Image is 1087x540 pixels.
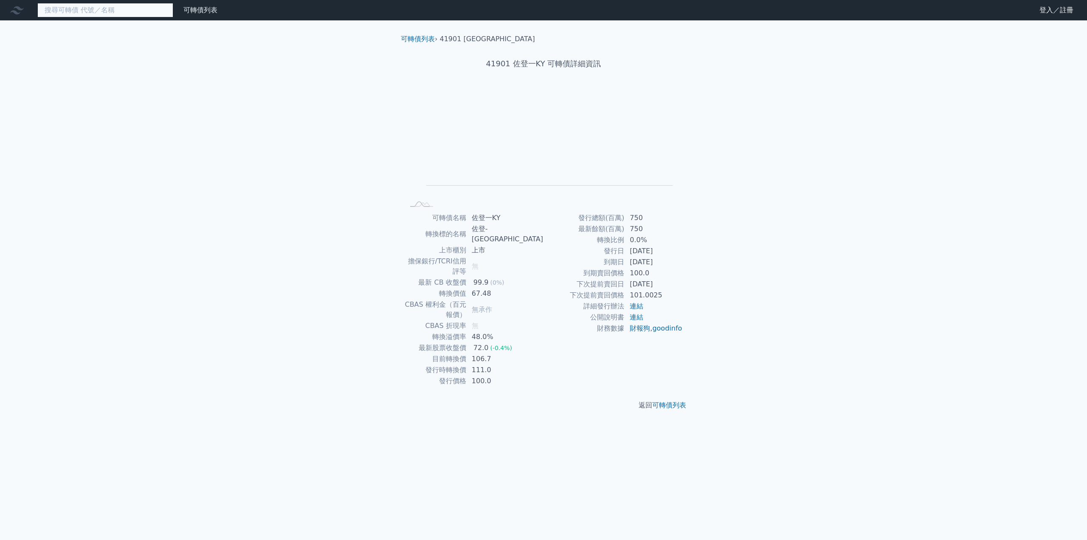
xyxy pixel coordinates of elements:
[543,223,625,235] td: 最新餘額(百萬)
[625,279,683,290] td: [DATE]
[418,96,673,198] g: Chart
[394,58,693,70] h1: 41901 佐登一KY 可轉債詳細資訊
[401,34,437,44] li: ›
[543,323,625,334] td: 財務數據
[630,324,650,332] a: 財報狗
[630,313,643,321] a: 連結
[404,331,467,342] td: 轉換溢價率
[401,35,435,43] a: 可轉債列表
[543,246,625,257] td: 發行日
[625,235,683,246] td: 0.0%
[543,257,625,268] td: 到期日
[404,320,467,331] td: CBAS 折現率
[440,34,535,44] li: 41901 [GEOGRAPHIC_DATA]
[543,301,625,312] td: 詳細發行辦法
[404,256,467,277] td: 擔保銀行/TCRI信用評等
[543,279,625,290] td: 下次提前賣回日
[625,223,683,235] td: 750
[472,343,490,353] div: 72.0
[630,302,643,310] a: 連結
[467,331,543,342] td: 48.0%
[1033,3,1080,17] a: 登入／註冊
[394,400,693,410] p: 返回
[467,365,543,376] td: 111.0
[625,323,683,334] td: ,
[467,288,543,299] td: 67.48
[404,288,467,299] td: 轉換價值
[625,257,683,268] td: [DATE]
[543,235,625,246] td: 轉換比例
[472,322,479,330] span: 無
[652,324,682,332] a: goodinfo
[543,268,625,279] td: 到期賣回價格
[467,212,543,223] td: 佐登一KY
[467,376,543,387] td: 100.0
[472,262,479,270] span: 無
[37,3,173,17] input: 搜尋可轉債 代號／名稱
[404,299,467,320] td: CBAS 權利金（百元報價）
[625,268,683,279] td: 100.0
[490,279,504,286] span: (0%)
[490,345,512,351] span: (-0.4%)
[404,245,467,256] td: 上市櫃別
[543,312,625,323] td: 公開說明書
[652,401,686,409] a: 可轉債列表
[625,212,683,223] td: 750
[404,223,467,245] td: 轉換標的名稱
[543,290,625,301] td: 下次提前賣回價格
[625,246,683,257] td: [DATE]
[404,365,467,376] td: 發行時轉換價
[404,277,467,288] td: 最新 CB 收盤價
[404,212,467,223] td: 可轉債名稱
[472,305,492,314] span: 無承作
[472,277,490,288] div: 99.9
[467,245,543,256] td: 上市
[625,290,683,301] td: 101.0025
[404,376,467,387] td: 發行價格
[467,223,543,245] td: 佐登-[GEOGRAPHIC_DATA]
[404,353,467,365] td: 目前轉換價
[467,353,543,365] td: 106.7
[404,342,467,353] td: 最新股票收盤價
[183,6,217,14] a: 可轉債列表
[543,212,625,223] td: 發行總額(百萬)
